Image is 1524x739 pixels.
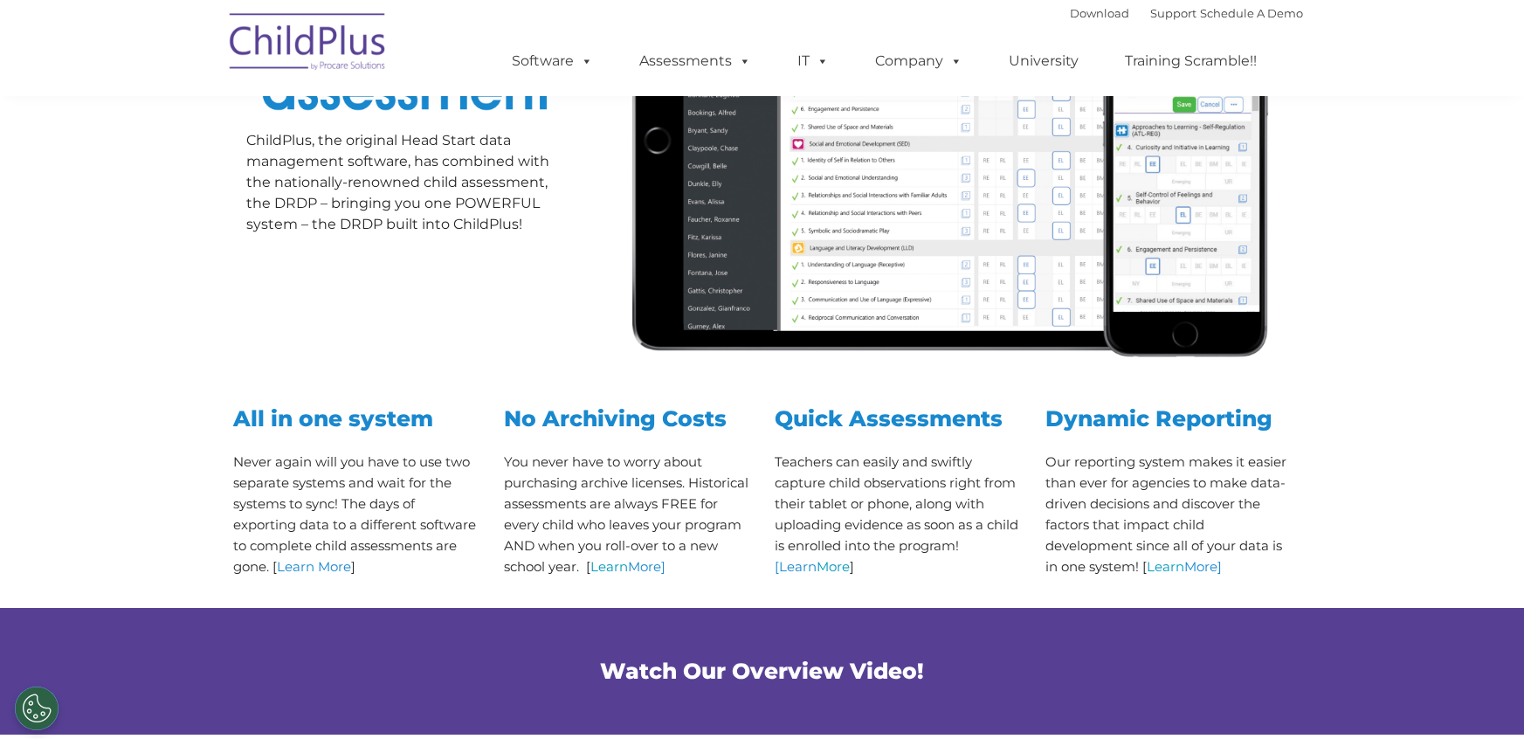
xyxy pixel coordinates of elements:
p: Teachers can easily and swiftly capture child observations right from their tablet or phone, alon... [776,452,1020,577]
a: IT [781,44,847,79]
a: Learn More [278,558,352,575]
a: Software [495,44,611,79]
font: | [1071,6,1304,20]
span: More [629,558,662,575]
span: Dynamic Reporting [1046,405,1273,432]
p: You never have to worry about purchasing archive licenses. Historical assessments are always FREE... [505,452,749,577]
p: Never again will you have to use two separate systems and wait for the systems to sync! The days ... [234,452,479,577]
a: Download [1071,6,1130,20]
a: LearnMore [591,558,662,575]
a: Company [859,44,981,79]
span: ] [662,558,666,575]
button: Cookies Settings [15,687,59,730]
span: Quick Assessments [776,405,1003,432]
span: [ [776,558,780,575]
span: ChildPlus, the original Head Start data management software, has combined with the nationally-ren... [247,132,550,232]
span: Learn [780,558,817,575]
a: University [992,44,1097,79]
span: No Archiving Costs [505,405,728,432]
a: Training Scramble!! [1108,44,1275,79]
p: Our reporting system makes it easier than ever for agencies to make data-driven decisions and dis... [1046,452,1291,577]
img: ChildPlus by Procare Solutions [221,1,396,88]
span: More [1185,558,1218,575]
a: LearnMore [780,558,851,575]
span: All in one system [234,405,434,432]
a: Assessments [623,44,769,79]
a: LearnMore [1148,558,1218,575]
span: Watch Our Overview Video! [600,658,924,684]
a: Schedule A Demo [1201,6,1304,20]
a: Support [1151,6,1197,20]
span: ] [1218,558,1223,575]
